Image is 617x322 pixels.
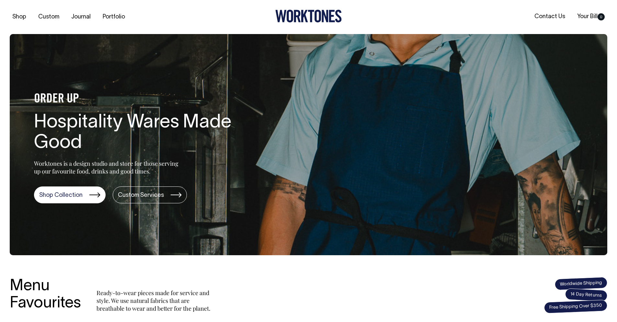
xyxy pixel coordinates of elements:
a: Journal [69,12,93,22]
h1: Hospitality Wares Made Good [34,113,241,154]
a: Your Bill0 [575,11,607,22]
a: Contact Us [532,11,568,22]
a: Custom [36,12,62,22]
span: 0 [598,13,605,20]
h4: ORDER UP [34,92,241,106]
p: Ready-to-wear pieces made for service and style. We use natural fabrics that are breathable to we... [97,289,213,312]
h3: Menu Favourites [10,278,81,312]
a: Portfolio [100,12,128,22]
span: 14 Day Returns [565,288,608,302]
a: Shop Collection [34,186,106,203]
span: Free Shipping Over $350 [544,300,607,314]
a: Shop [10,12,29,22]
p: Worktones is a design studio and store for those serving up our favourite food, drinks and good t... [34,160,181,175]
a: Custom Services [113,186,187,203]
span: Worldwide Shipping [554,277,607,290]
